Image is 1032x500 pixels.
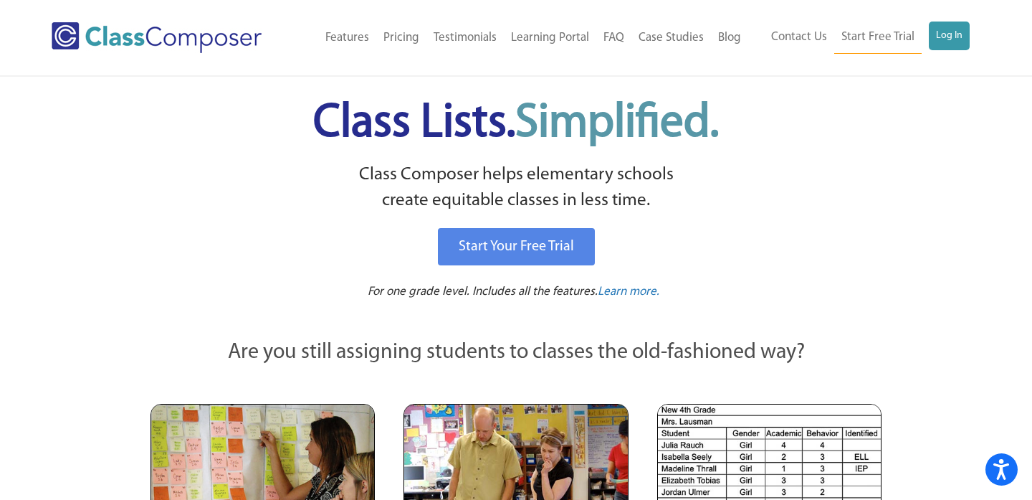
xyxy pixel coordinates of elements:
a: Log In [929,22,970,50]
nav: Header Menu [295,22,748,54]
span: Learn more. [598,286,659,298]
a: Blog [711,22,748,54]
a: Features [318,22,376,54]
a: Start Free Trial [834,22,922,54]
span: Simplified. [515,100,719,147]
a: Pricing [376,22,426,54]
a: Learn more. [598,283,659,301]
a: Case Studies [631,22,711,54]
p: Are you still assigning students to classes the old-fashioned way? [150,337,881,369]
a: FAQ [596,22,631,54]
a: Learning Portal [504,22,596,54]
span: Class Lists. [313,100,719,147]
nav: Header Menu [748,22,970,54]
span: For one grade level. Includes all the features. [368,286,598,298]
img: Class Composer [52,22,262,53]
p: Class Composer helps elementary schools create equitable classes in less time. [148,162,884,214]
span: Start Your Free Trial [459,240,574,254]
a: Contact Us [764,22,834,53]
a: Start Your Free Trial [438,228,595,265]
a: Testimonials [426,22,504,54]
